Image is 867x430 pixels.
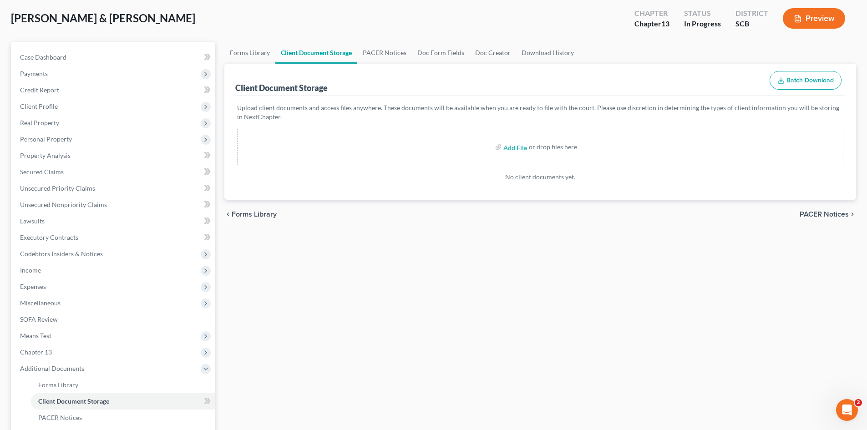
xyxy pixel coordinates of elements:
[20,315,58,323] span: SOFA Review
[31,393,215,410] a: Client Document Storage
[13,164,215,180] a: Secured Claims
[20,102,58,110] span: Client Profile
[20,250,103,258] span: Codebtors Insiders & Notices
[11,11,195,25] span: [PERSON_NAME] & [PERSON_NAME]
[20,70,48,77] span: Payments
[634,19,669,29] div: Chapter
[20,266,41,274] span: Income
[20,184,95,192] span: Unsecured Priority Claims
[516,42,579,64] a: Download History
[224,42,275,64] a: Forms Library
[20,135,72,143] span: Personal Property
[20,233,78,241] span: Executory Contracts
[20,152,71,159] span: Property Analysis
[13,147,215,164] a: Property Analysis
[237,103,843,121] p: Upload client documents and access files anywhere. These documents will be available when you are...
[224,211,277,218] button: chevron_left Forms Library
[20,364,84,372] span: Additional Documents
[232,211,277,218] span: Forms Library
[20,86,59,94] span: Credit Report
[13,180,215,197] a: Unsecured Priority Claims
[836,399,858,421] iframe: Intercom live chat
[800,211,849,218] span: PACER Notices
[20,348,52,356] span: Chapter 13
[13,49,215,66] a: Case Dashboard
[661,19,669,28] span: 13
[31,410,215,426] a: PACER Notices
[20,119,59,126] span: Real Property
[684,8,721,19] div: Status
[684,19,721,29] div: In Progress
[634,8,669,19] div: Chapter
[849,211,856,218] i: chevron_right
[31,377,215,393] a: Forms Library
[38,381,78,389] span: Forms Library
[412,42,470,64] a: Doc Form Fields
[735,19,768,29] div: SCB
[224,211,232,218] i: chevron_left
[20,217,45,225] span: Lawsuits
[770,71,842,90] button: Batch Download
[13,82,215,98] a: Credit Report
[13,311,215,328] a: SOFA Review
[20,283,46,290] span: Expenses
[20,299,61,307] span: Miscellaneous
[237,172,843,182] p: No client documents yet.
[13,213,215,229] a: Lawsuits
[786,76,834,84] span: Batch Download
[470,42,516,64] a: Doc Creator
[235,82,328,93] div: Client Document Storage
[783,8,845,29] button: Preview
[38,414,82,421] span: PACER Notices
[800,211,856,218] button: PACER Notices chevron_right
[13,229,215,246] a: Executory Contracts
[20,201,107,208] span: Unsecured Nonpriority Claims
[855,399,862,406] span: 2
[275,42,357,64] a: Client Document Storage
[20,53,66,61] span: Case Dashboard
[529,142,577,152] div: or drop files here
[20,332,51,339] span: Means Test
[13,197,215,213] a: Unsecured Nonpriority Claims
[38,397,109,405] span: Client Document Storage
[20,168,64,176] span: Secured Claims
[735,8,768,19] div: District
[357,42,412,64] a: PACER Notices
